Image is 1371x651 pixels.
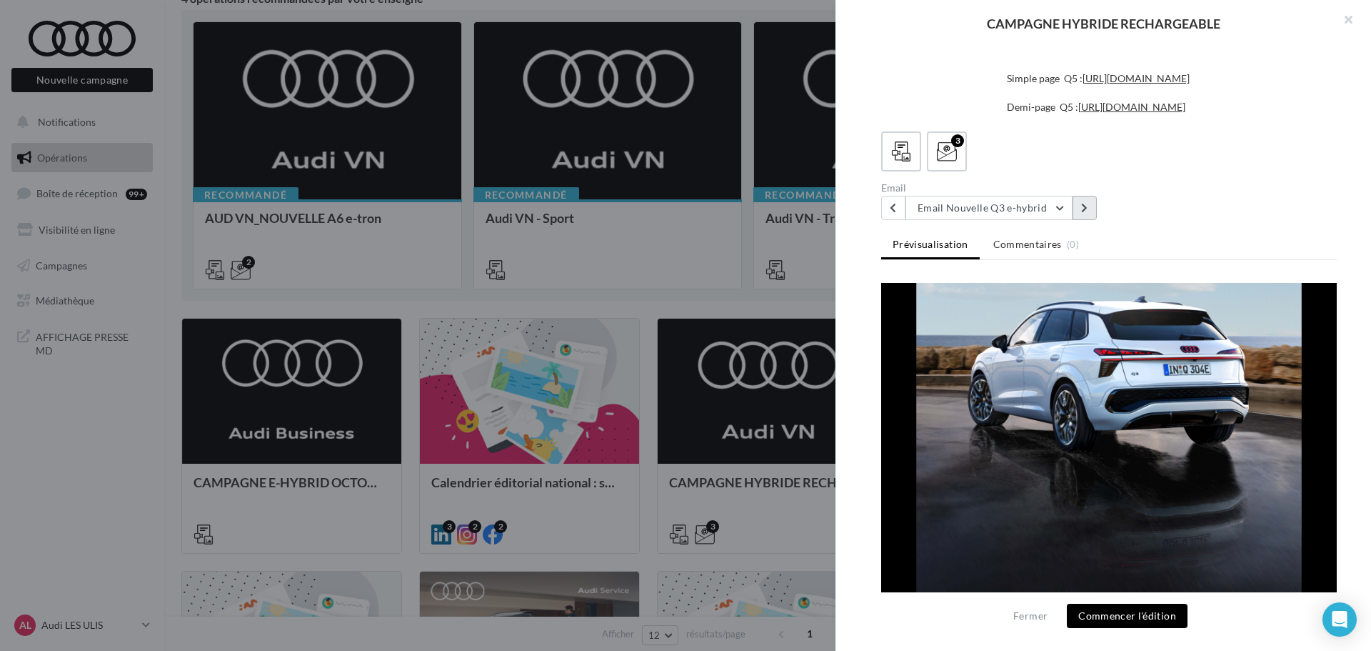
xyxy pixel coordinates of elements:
div: Open Intercom Messenger [1322,602,1357,637]
div: Email [881,183,1103,193]
a: [URL][DOMAIN_NAME] [1083,72,1190,84]
button: Fermer [1008,607,1053,625]
button: Email Nouvelle Q3 e-hybrid [905,196,1073,220]
a: [URL][DOMAIN_NAME] [1078,101,1185,113]
span: (0) [1067,239,1079,250]
span: Commentaires [993,237,1062,252]
div: CAMPAGNE HYBRIDE RECHARGEABLE [858,17,1348,30]
div: 3 [951,134,964,147]
button: Commencer l'édition [1067,604,1187,628]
